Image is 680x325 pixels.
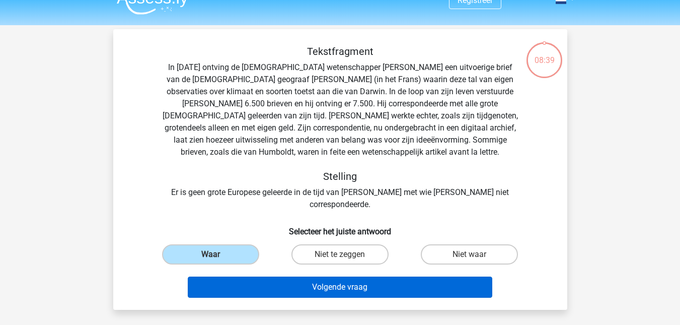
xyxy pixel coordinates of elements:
[421,244,518,265] label: Niet waar
[129,219,551,236] h6: Selecteer het juiste antwoord
[162,170,519,182] h5: Stelling
[162,244,259,265] label: Waar
[291,244,389,265] label: Niet te zeggen
[188,277,492,298] button: Volgende vraag
[162,45,519,57] h5: Tekstfragment
[525,41,563,67] div: 08:39
[129,45,551,211] div: In [DATE] ontving de [DEMOGRAPHIC_DATA] wetenschapper [PERSON_NAME] een uitvoerige brief van de [...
